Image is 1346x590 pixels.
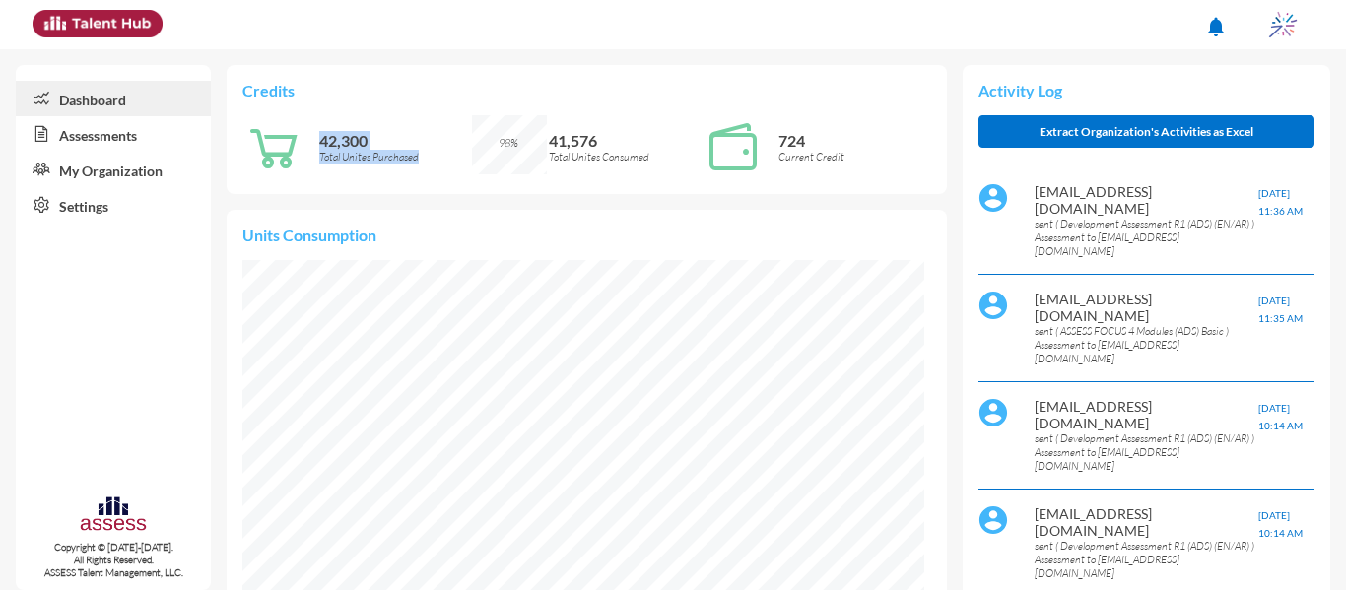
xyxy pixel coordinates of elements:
p: Current Credit [778,150,931,164]
a: Settings [16,187,211,223]
p: 41,576 [549,131,702,150]
p: Units Consumption [242,226,930,244]
span: [DATE] 10:14 AM [1258,509,1303,539]
img: default%20profile%20image.svg [978,398,1008,427]
a: Dashboard [16,81,211,116]
p: [EMAIL_ADDRESS][DOMAIN_NAME] [1035,183,1258,217]
img: default%20profile%20image.svg [978,505,1008,535]
p: 42,300 [319,131,472,150]
img: assesscompany-logo.png [79,494,147,537]
a: Assessments [16,116,211,152]
span: 98% [499,136,518,150]
p: [EMAIL_ADDRESS][DOMAIN_NAME] [1035,398,1258,431]
img: default%20profile%20image.svg [978,183,1008,213]
p: Total Unites Consumed [549,150,702,164]
p: [EMAIL_ADDRESS][DOMAIN_NAME] [1035,291,1258,324]
p: sent ( Development Assessment R1 (ADS) (EN/AR) ) Assessment to [EMAIL_ADDRESS][DOMAIN_NAME] [1035,539,1258,580]
span: [DATE] 11:36 AM [1258,187,1303,217]
p: Copyright © [DATE]-[DATE]. All Rights Reserved. ASSESS Talent Management, LLC. [16,541,211,579]
p: sent ( ASSESS FOCUS 4 Modules (ADS) Basic ) Assessment to [EMAIL_ADDRESS][DOMAIN_NAME] [1035,324,1258,365]
img: default%20profile%20image.svg [978,291,1008,320]
p: sent ( Development Assessment R1 (ADS) (EN/AR) ) Assessment to [EMAIL_ADDRESS][DOMAIN_NAME] [1035,217,1258,258]
p: [EMAIL_ADDRESS][DOMAIN_NAME] [1035,505,1258,539]
p: 724 [778,131,931,150]
p: Credits [242,81,930,99]
span: [DATE] 11:35 AM [1258,295,1303,324]
p: Activity Log [978,81,1314,99]
span: [DATE] 10:14 AM [1258,402,1303,431]
p: sent ( Development Assessment R1 (ADS) (EN/AR) ) Assessment to [EMAIL_ADDRESS][DOMAIN_NAME] [1035,431,1258,473]
a: My Organization [16,152,211,187]
p: Total Unites Purchased [319,150,472,164]
button: Extract Organization's Activities as Excel [978,115,1314,148]
mat-icon: notifications [1204,15,1228,38]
